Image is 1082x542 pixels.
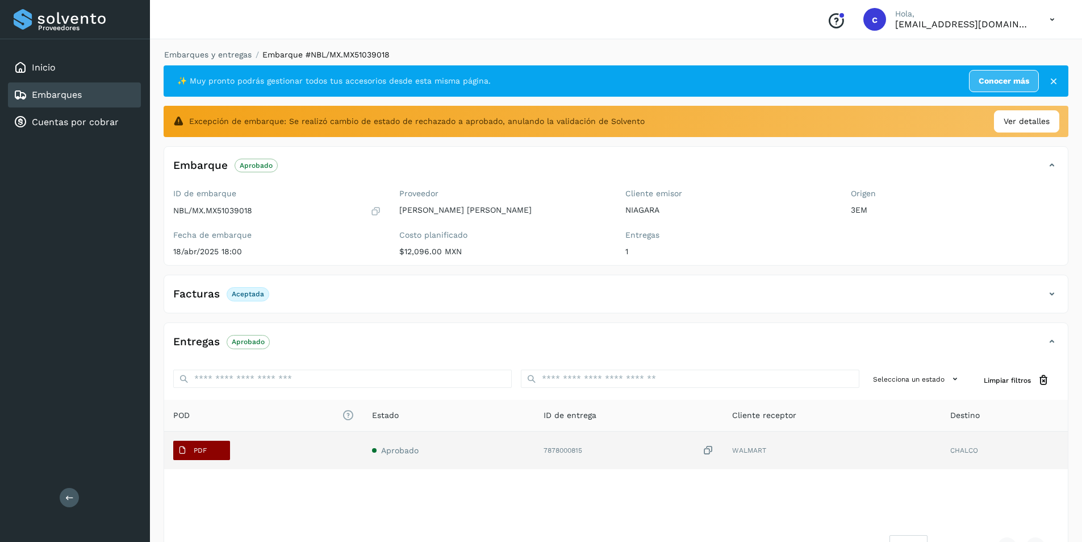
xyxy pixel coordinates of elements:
span: Aprobado [381,446,419,455]
p: NBL/MX.MX51039018 [173,206,252,216]
p: 18/abr/2025 18:00 [173,247,381,256]
div: Embarques [8,82,141,107]
nav: breadcrumb [164,49,1068,61]
p: 3EM [851,205,1059,215]
a: Inicio [32,62,56,73]
label: Cliente emisor [625,189,833,198]
div: EmbarqueAprobado [164,156,1068,184]
p: Aprobado [240,162,273,169]
a: Embarques y entregas [164,50,252,59]
p: Aprobado [232,338,265,346]
a: Cuentas por cobrar [32,117,119,127]
label: Fecha de embarque [173,230,381,240]
span: Limpiar filtros [984,375,1031,386]
span: Embarque #NBL/MX.MX51039018 [262,50,390,59]
div: EntregasAprobado [164,332,1068,361]
p: [PERSON_NAME] [PERSON_NAME] [399,205,607,215]
span: Excepción de embarque: Se realizó cambio de estado de rechazado a aprobado, anulando la validació... [189,115,645,127]
label: Costo planificado [399,230,607,240]
div: Inicio [8,55,141,80]
p: Proveedores [38,24,136,32]
span: Cliente receptor [732,409,796,421]
p: Aceptada [232,290,264,298]
span: Estado [372,409,399,421]
button: Limpiar filtros [975,370,1059,391]
p: 1 [625,247,833,256]
p: carlosvazqueztgc@gmail.com [895,19,1031,30]
span: Ver detalles [1004,115,1050,127]
label: Origen [851,189,1059,198]
div: Cuentas por cobrar [8,110,141,135]
button: PDF [173,441,230,460]
a: Conocer más [969,70,1039,92]
h4: Facturas [173,288,220,301]
button: Selecciona un estado [868,370,966,388]
p: NIAGARA [625,205,833,215]
span: ID de entrega [544,409,596,421]
span: POD [173,409,354,421]
span: ✨ Muy pronto podrás gestionar todos tus accesorios desde esta misma página. [177,75,491,87]
p: PDF [194,446,207,454]
label: Proveedor [399,189,607,198]
span: Destino [950,409,980,421]
h4: Entregas [173,336,220,349]
td: WALMART [723,432,941,469]
h4: Embarque [173,159,228,172]
a: Embarques [32,89,82,100]
div: 7878000815 [544,445,713,457]
label: ID de embarque [173,189,381,198]
label: Entregas [625,230,833,240]
td: CHALCO [941,432,1068,469]
p: Hola, [895,9,1031,19]
p: $12,096.00 MXN [399,247,607,256]
div: FacturasAceptada [164,284,1068,313]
